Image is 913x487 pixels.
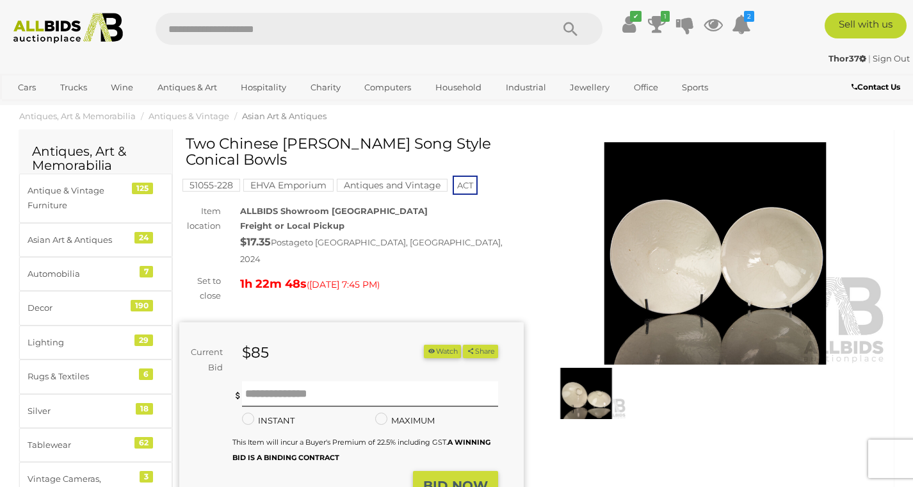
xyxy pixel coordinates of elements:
[149,111,229,121] a: Antiques & Vintage
[307,279,380,290] span: ( )
[240,220,344,231] strong: Freight or Local Pickup
[10,77,44,98] a: Cars
[424,345,461,358] button: Watch
[232,77,295,98] a: Hospitality
[170,204,230,234] div: Item location
[149,77,225,98] a: Antiques & Art
[140,266,153,277] div: 7
[463,345,498,358] button: Share
[744,11,754,22] i: 2
[453,176,478,195] span: ACT
[868,53,871,63] span: |
[102,77,141,98] a: Wine
[182,180,240,190] a: 51055-228
[28,438,133,452] div: Tablewear
[732,13,751,36] a: 2
[302,77,349,98] a: Charity
[242,343,269,361] strong: $85
[543,142,887,365] img: Two Chinese Qing Bai Song Style Conical Bowls
[170,274,230,304] div: Set to close
[28,183,133,213] div: Antique & Vintage Furniture
[538,13,602,45] button: Search
[134,232,153,244] div: 24
[28,335,133,350] div: Lighting
[28,233,133,247] div: Asian Art & Antiques
[232,438,490,461] b: A WINNING BID IS A BINDING CONTRACT
[828,53,866,63] strong: Thor37
[19,428,172,462] a: Tablewear 62
[240,206,428,216] strong: ALLBIDS Showroom [GEOGRAPHIC_DATA]
[139,368,153,380] div: 6
[242,413,295,428] label: INSTANT
[19,326,172,359] a: Lighting 29
[28,301,133,315] div: Decor
[19,174,172,223] a: Antique & Vintage Furniture 125
[546,368,626,419] img: Two Chinese Qing Bai Song Style Conical Bowls
[28,369,133,384] div: Rugs & Textiles
[182,179,240,192] mark: 51055-228
[309,279,377,290] span: [DATE] 7:45 PM
[134,437,153,449] div: 62
[240,277,307,291] strong: 1h 22m 48s
[10,98,117,119] a: [GEOGRAPHIC_DATA]
[240,237,503,264] span: to [GEOGRAPHIC_DATA], [GEOGRAPHIC_DATA], 2024
[7,13,129,44] img: Allbids.com.au
[337,179,448,192] mark: Antiques and Vintage
[179,345,232,375] div: Current Bid
[619,13,638,36] a: ✔
[240,236,271,248] strong: $17.35
[19,223,172,257] a: Asian Art & Antiques 24
[28,267,133,281] div: Automobilia
[240,233,524,267] div: Postage
[427,77,490,98] a: Household
[19,111,136,121] a: Antiques, Art & Memorabilia
[19,394,172,428] a: Silver 18
[828,53,868,63] a: Thor37
[497,77,554,98] a: Industrial
[32,144,159,172] h2: Antiques, Art & Memorabilia
[132,183,153,194] div: 125
[647,13,667,36] a: 1
[232,438,490,461] small: This Item will incur a Buyer's Premium of 22.5% including GST.
[131,300,153,311] div: 190
[562,77,618,98] a: Jewellery
[661,11,670,22] i: 1
[134,334,153,346] div: 29
[873,53,910,63] a: Sign Out
[852,82,900,92] b: Contact Us
[186,136,521,169] h1: Two Chinese [PERSON_NAME] Song Style Conical Bowls
[674,77,716,98] a: Sports
[337,180,448,190] a: Antiques and Vintage
[243,179,334,192] mark: EHVA Emporium
[52,77,95,98] a: Trucks
[424,345,461,358] li: Watch this item
[140,471,153,483] div: 3
[19,257,172,291] a: Automobilia 7
[356,77,419,98] a: Computers
[19,291,172,325] a: Decor 190
[825,13,907,38] a: Sell with us
[630,11,642,22] i: ✔
[28,404,133,418] div: Silver
[852,80,903,94] a: Contact Us
[136,403,153,415] div: 18
[243,180,334,190] a: EHVA Emporium
[375,413,435,428] label: MAXIMUM
[626,77,667,98] a: Office
[19,359,172,393] a: Rugs & Textiles 6
[242,111,327,121] a: Asian Art & Antiques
